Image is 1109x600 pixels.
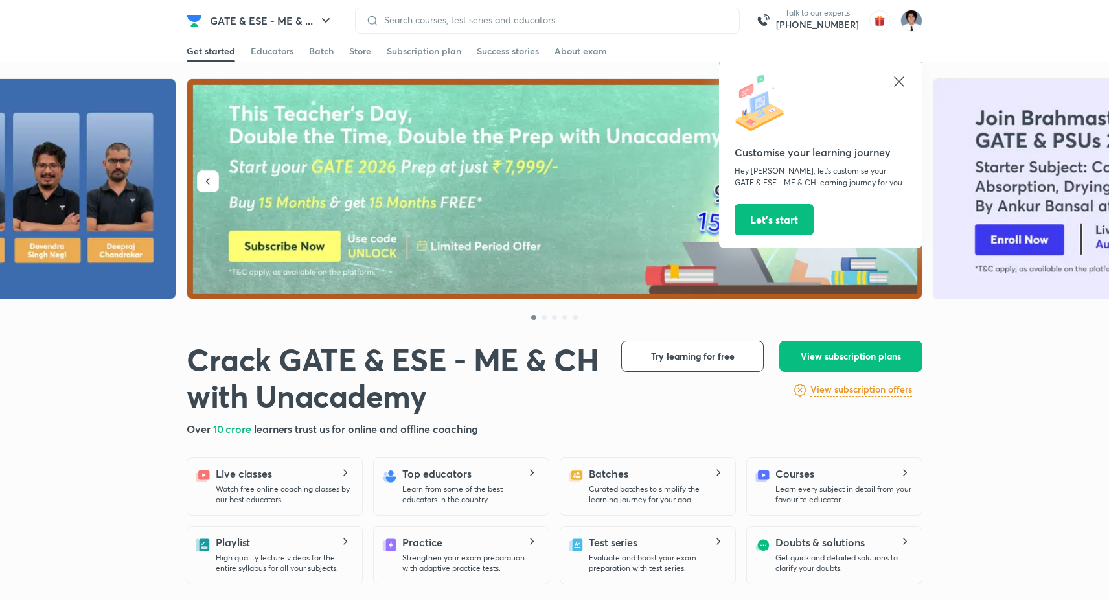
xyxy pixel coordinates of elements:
div: Store [349,45,371,58]
p: Get quick and detailed solutions to clarify your doubts. [775,553,911,573]
a: Subscription plan [387,41,461,62]
img: Company Logo [187,13,202,29]
div: Batch [309,45,334,58]
h5: Courses [775,466,814,481]
button: GATE & ESE - ME & ... [202,8,341,34]
p: Curated batches to simplify the learning journey for your goal. [589,484,725,505]
p: Learn from some of the best educators in the country. [402,484,538,505]
a: Store [349,41,371,62]
span: learners trust us for online and offline coaching [254,422,478,435]
h6: View subscription offers [810,383,912,397]
h5: Test series [589,535,637,550]
span: Try learning for free [651,350,735,363]
a: [PHONE_NUMBER] [776,18,859,31]
h5: Playlist [216,535,250,550]
p: Hey [PERSON_NAME], let’s customise your GATE & ESE - ME & CH learning journey for you [735,165,907,189]
div: Subscription plan [387,45,461,58]
a: Get started [187,41,235,62]
a: Educators [251,41,293,62]
h5: Live classes [216,466,272,481]
img: icon [735,74,793,132]
p: Watch free online coaching classes by our best educators. [216,484,352,505]
h5: Practice [402,535,442,550]
button: Let’s start [735,204,814,235]
a: About exam [554,41,607,62]
span: 10 crore [213,422,254,435]
img: call-us [750,8,776,34]
h5: Batches [589,466,628,481]
div: About exam [554,45,607,58]
input: Search courses, test series and educators [379,15,729,25]
button: View subscription plans [779,341,922,372]
span: View subscription plans [801,350,901,363]
button: Try learning for free [621,341,764,372]
h5: Customise your learning journey [735,144,907,160]
h5: Top educators [402,466,472,481]
p: Strengthen your exam preparation with adaptive practice tests. [402,553,538,573]
div: Success stories [477,45,539,58]
span: Over [187,422,213,435]
p: Learn every subject in detail from your favourite educator. [775,484,911,505]
div: Get started [187,45,235,58]
div: Educators [251,45,293,58]
a: View subscription offers [810,382,912,398]
p: High quality lecture videos for the entire syllabus for all your subjects. [216,553,352,573]
img: avatar [869,10,890,31]
a: Success stories [477,41,539,62]
img: Kiren Joseph [900,10,922,32]
p: Evaluate and boost your exam preparation with test series. [589,553,725,573]
h5: Doubts & solutions [775,535,865,550]
a: Batch [309,41,334,62]
p: Talk to our experts [776,8,859,18]
h1: Crack GATE & ESE - ME & CH with Unacademy [187,341,600,413]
